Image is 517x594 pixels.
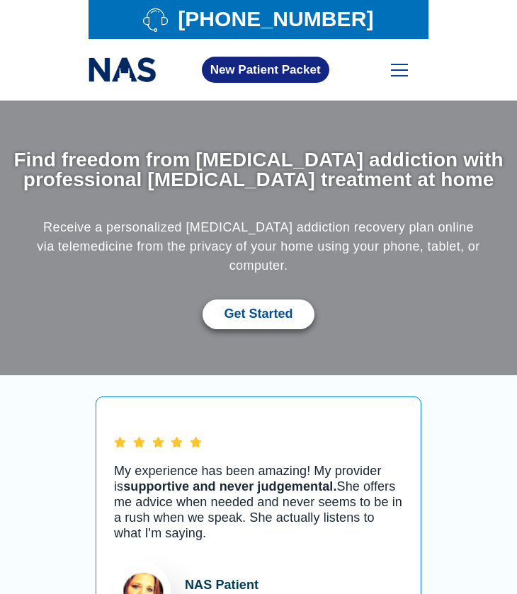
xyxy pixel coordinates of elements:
a: New Patient Packet [202,57,329,83]
span: [PHONE_NUMBER] [174,11,373,27]
p: My experience has been amazing! My provider is She offers me advice when needed and never seems t... [114,463,403,541]
p: Receive a personalized [MEDICAL_DATA] addiction recovery plan online via telemedicine from the pr... [11,218,506,275]
img: national addiction specialists online suboxone clinic - logo [89,54,157,85]
span: Get Started [224,307,292,322]
strong: NAS Patient [185,578,258,591]
h1: Find freedom from [MEDICAL_DATA] addiction with professional [MEDICAL_DATA] treatment at home [11,150,506,190]
a: [PHONE_NUMBER] [96,7,421,32]
a: Get Started [203,299,314,329]
b: supportive and never judgemental. [123,479,336,493]
span: New Patient Packet [210,64,321,76]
